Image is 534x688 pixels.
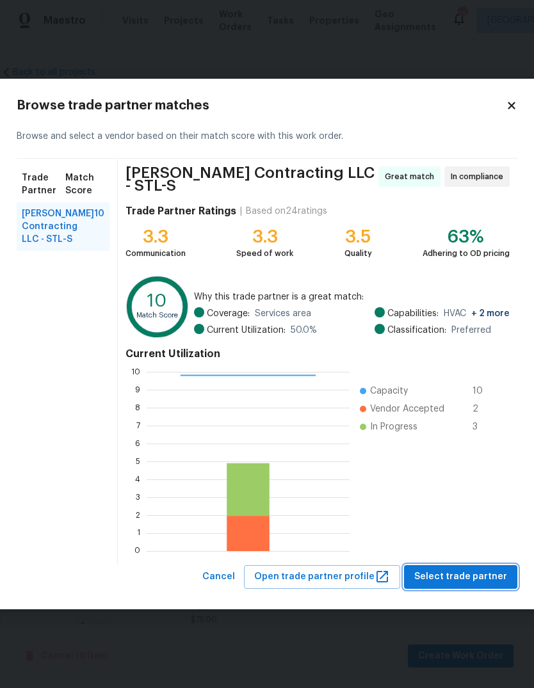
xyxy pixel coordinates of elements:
[387,307,439,320] span: Capabilities:
[370,385,408,397] span: Capacity
[236,230,293,243] div: 3.3
[370,403,444,415] span: Vendor Accepted
[135,476,140,483] text: 4
[254,569,390,585] span: Open trade partner profile
[344,247,372,260] div: Quality
[370,420,417,433] span: In Progress
[137,529,140,537] text: 1
[17,115,517,159] div: Browse and select a vendor based on their match score with this work order.
[473,403,493,415] span: 2
[125,348,510,360] h4: Current Utilization
[451,324,491,337] span: Preferred
[94,207,104,246] span: 10
[473,420,493,433] span: 3
[344,230,372,243] div: 3.5
[135,440,140,447] text: 6
[236,247,293,260] div: Speed of work
[135,386,140,394] text: 9
[202,569,235,585] span: Cancel
[22,207,94,246] span: [PERSON_NAME] Contracting LLC - STL-S
[125,166,375,192] span: [PERSON_NAME] Contracting LLC - STL-S
[404,565,517,589] button: Select trade partner
[236,205,246,218] div: |
[414,569,507,585] span: Select trade partner
[134,547,140,555] text: 0
[135,404,140,412] text: 8
[423,230,510,243] div: 63%
[451,170,508,183] span: In compliance
[125,230,186,243] div: 3.3
[125,247,186,260] div: Communication
[65,172,104,197] span: Match Score
[473,385,493,397] span: 10
[207,324,286,337] span: Current Utilization:
[385,170,439,183] span: Great match
[194,291,510,303] span: Why this trade partner is a great match:
[291,324,317,337] span: 50.0 %
[22,172,65,197] span: Trade Partner
[17,99,506,112] h2: Browse trade partner matches
[136,511,140,519] text: 2
[471,309,510,318] span: + 2 more
[136,422,140,429] text: 7
[136,493,140,501] text: 3
[136,312,178,319] text: Match Score
[246,205,327,218] div: Based on 24 ratings
[207,307,250,320] span: Coverage:
[197,565,240,589] button: Cancel
[131,368,140,376] text: 10
[444,307,510,320] span: HVAC
[125,205,236,218] h4: Trade Partner Ratings
[244,565,400,589] button: Open trade partner profile
[136,458,140,465] text: 5
[147,293,166,310] text: 10
[423,247,510,260] div: Adhering to OD pricing
[255,307,311,320] span: Services area
[387,324,446,337] span: Classification:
